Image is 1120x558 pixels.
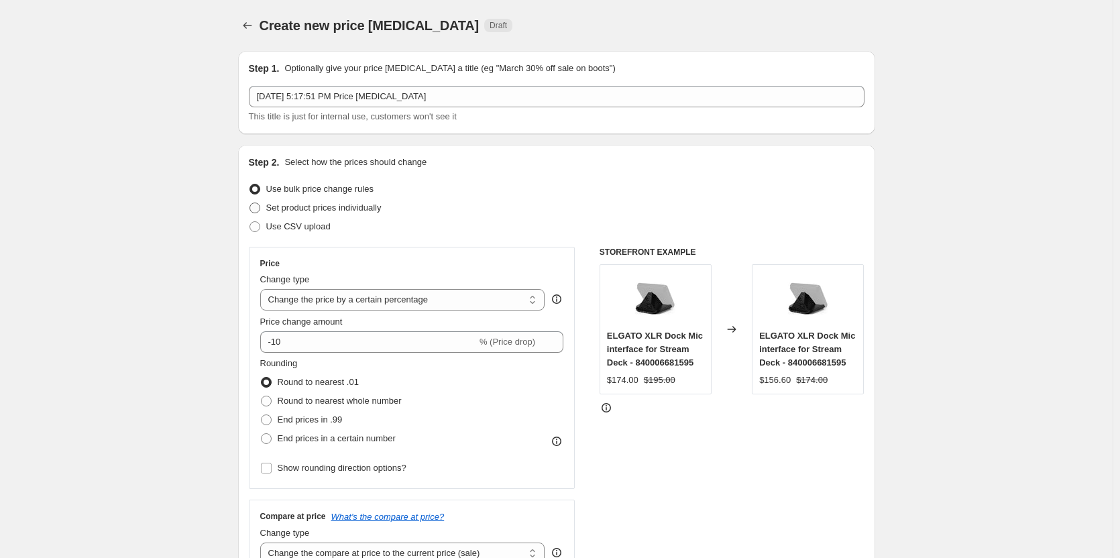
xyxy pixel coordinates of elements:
p: Select how the prices should change [284,156,427,169]
span: Change type [260,274,310,284]
button: Price change jobs [238,16,257,35]
span: Show rounding direction options? [278,463,406,473]
span: Create new price [MEDICAL_DATA] [260,18,480,33]
div: $156.60 [759,374,791,387]
span: Round to nearest .01 [278,377,359,387]
div: help [550,292,563,306]
span: ELGATO XLR Dock Mic interface for Stream Deck - 840006681595 [607,331,703,368]
div: $174.00 [607,374,638,387]
strike: $174.00 [796,374,828,387]
strike: $195.00 [644,374,675,387]
span: Round to nearest whole number [278,396,402,406]
input: 30% off holiday sale [249,86,864,107]
span: Change type [260,528,310,538]
img: xlr-1_80x.jpg [628,272,682,325]
button: What's the compare at price? [331,512,445,522]
img: xlr-1_80x.jpg [781,272,835,325]
h3: Price [260,258,280,269]
input: -15 [260,331,477,353]
span: Use bulk price change rules [266,184,374,194]
span: End prices in .99 [278,414,343,425]
span: This title is just for internal use, customers won't see it [249,111,457,121]
span: Price change amount [260,317,343,327]
h2: Step 1. [249,62,280,75]
span: Rounding [260,358,298,368]
h6: STOREFRONT EXAMPLE [600,247,864,258]
p: Optionally give your price [MEDICAL_DATA] a title (eg "March 30% off sale on boots") [284,62,615,75]
h3: Compare at price [260,511,326,522]
h2: Step 2. [249,156,280,169]
span: ELGATO XLR Dock Mic interface for Stream Deck - 840006681595 [759,331,855,368]
span: Use CSV upload [266,221,331,231]
span: Set product prices individually [266,203,382,213]
span: End prices in a certain number [278,433,396,443]
span: Draft [490,20,507,31]
span: % (Price drop) [480,337,535,347]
